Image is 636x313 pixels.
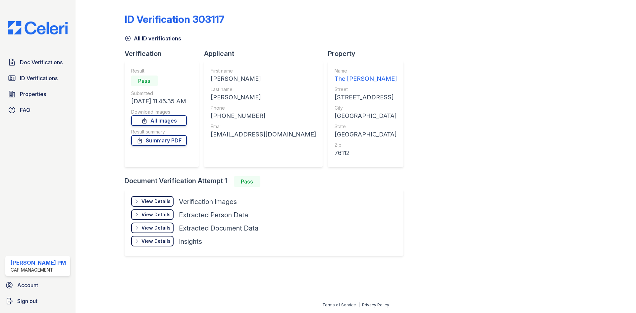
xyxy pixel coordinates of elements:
div: Extracted Person Data [179,210,248,220]
span: Properties [20,90,46,98]
a: Account [3,279,73,292]
div: Document Verification Attempt 1 [125,176,409,187]
div: View Details [141,198,171,205]
div: [STREET_ADDRESS] [335,93,397,102]
div: First name [211,68,316,74]
div: Pass [234,176,260,187]
div: Applicant [204,49,328,58]
img: CE_Logo_Blue-a8612792a0a2168367f1c8372b55b34899dd931a85d93a1a3d3e32e68fde9ad4.png [3,21,73,34]
div: ID Verification 303117 [125,13,225,25]
a: All ID verifications [125,34,181,42]
div: [PHONE_NUMBER] [211,111,316,121]
a: Privacy Policy [362,302,389,307]
div: Property [328,49,409,58]
span: Account [17,281,38,289]
div: Email [211,123,316,130]
div: City [335,105,397,111]
div: [PERSON_NAME] [211,74,316,83]
div: Zip [335,142,397,148]
span: FAQ [20,106,30,114]
div: Last name [211,86,316,93]
div: [EMAIL_ADDRESS][DOMAIN_NAME] [211,130,316,139]
div: Pass [131,76,158,86]
div: View Details [141,211,171,218]
div: Verification Images [179,197,237,206]
a: ID Verifications [5,72,70,85]
div: Insights [179,237,202,246]
a: Summary PDF [131,135,187,146]
div: [PERSON_NAME] [211,93,316,102]
a: FAQ [5,103,70,117]
div: View Details [141,238,171,244]
div: Extracted Document Data [179,224,258,233]
div: Street [335,86,397,93]
div: State [335,123,397,130]
a: All Images [131,115,187,126]
div: Submitted [131,90,187,97]
div: Name [335,68,397,74]
span: Sign out [17,297,37,305]
div: [PERSON_NAME] PM [11,259,66,267]
span: ID Verifications [20,74,58,82]
div: Result summary [131,129,187,135]
div: CAF Management [11,267,66,273]
a: Terms of Service [322,302,356,307]
span: Doc Verifications [20,58,63,66]
div: Result [131,68,187,74]
div: Download Images [131,109,187,115]
div: 76112 [335,148,397,158]
div: [DATE] 11:46:35 AM [131,97,187,106]
div: The [PERSON_NAME] [335,74,397,83]
div: Verification [125,49,204,58]
a: Sign out [3,294,73,308]
a: Name The [PERSON_NAME] [335,68,397,83]
div: | [358,302,360,307]
div: Phone [211,105,316,111]
a: Doc Verifications [5,56,70,69]
div: [GEOGRAPHIC_DATA] [335,130,397,139]
div: [GEOGRAPHIC_DATA] [335,111,397,121]
a: Properties [5,87,70,101]
div: View Details [141,225,171,231]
